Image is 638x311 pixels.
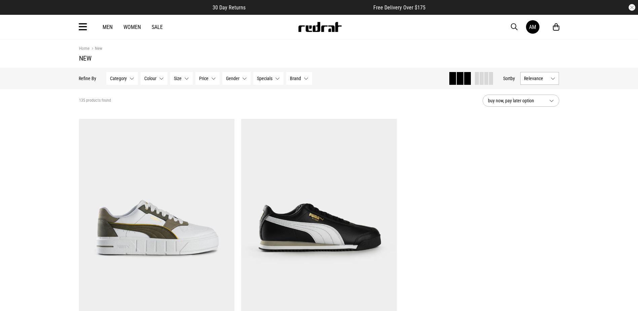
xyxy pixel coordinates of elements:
[511,76,515,81] span: by
[524,76,548,81] span: Relevance
[199,76,209,81] span: Price
[103,24,113,30] a: Men
[89,46,102,52] a: New
[521,72,559,85] button: Relevance
[290,76,301,81] span: Brand
[298,22,342,32] img: Redrat logo
[152,24,163,30] a: Sale
[223,72,251,85] button: Gender
[529,24,536,30] div: AM
[503,74,515,82] button: Sortby
[174,76,182,81] span: Size
[79,54,559,62] h1: New
[110,76,127,81] span: Category
[287,72,312,85] button: Brand
[79,98,111,103] span: 135 products found
[145,76,157,81] span: Colour
[196,72,220,85] button: Price
[107,72,138,85] button: Category
[123,24,141,30] a: Women
[259,4,360,11] iframe: Customer reviews powered by Trustpilot
[488,97,544,105] span: buy now, pay later option
[483,95,559,107] button: buy now, pay later option
[257,76,273,81] span: Specials
[254,72,284,85] button: Specials
[213,4,246,11] span: 30 Day Returns
[373,4,425,11] span: Free Delivery Over $175
[141,72,168,85] button: Colour
[226,76,240,81] span: Gender
[79,46,89,51] a: Home
[171,72,193,85] button: Size
[79,76,97,81] p: Refine By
